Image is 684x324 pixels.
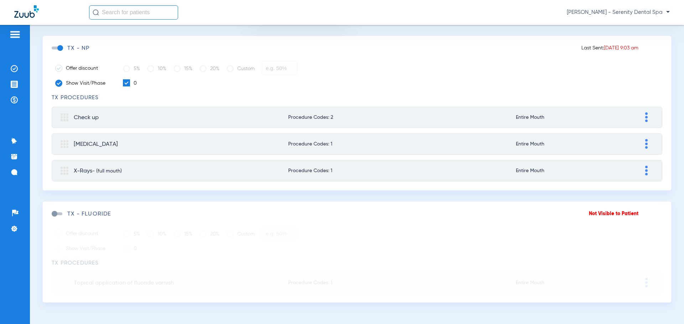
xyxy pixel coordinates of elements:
label: 20% [199,227,219,241]
span: Procedure Codes: 1 [288,142,465,147]
iframe: Chat Widget [648,290,684,324]
span: Entire Mouth [516,115,592,120]
img: group-dot-blue.svg [645,139,648,149]
label: 15% [173,62,192,76]
img: group.svg [61,167,68,175]
img: group.svg [61,113,68,121]
img: Search Icon [93,9,99,16]
input: e.g. 50% [262,227,297,241]
label: 10% [147,62,166,76]
img: Zuub Logo [14,5,39,18]
label: 20% [199,62,219,76]
label: 5% [123,62,140,76]
span: [PERSON_NAME] - Serenity Dental Spa [567,9,670,16]
span: - (full mouth) [92,169,122,174]
p: Not Visible to Patient [589,210,638,217]
label: Show Visit/Phase [55,245,112,252]
input: Search for patients [89,5,178,20]
mat-expansion-panel-header: X-Rays- (full mouth)Procedure Codes: 1Entire Mouth [52,160,662,181]
span: Entire Mouth [516,168,592,173]
mat-expansion-panel-header: [MEDICAL_DATA]Procedure Codes: 1Entire Mouth [52,133,662,155]
h3: TX - fluoride [67,211,111,218]
span: Procedure Codes: 1 [288,168,465,173]
span: [MEDICAL_DATA] [74,142,118,147]
mat-expansion-panel-header: Topical application of fluoride varnishProcedure Codes: 1Entire Mouth [52,272,662,293]
p: Last Sent: [581,44,638,52]
img: group.svg [61,279,68,287]
input: e.g. 50% [262,61,297,75]
span: X-Rays [74,168,122,174]
span: Entire Mouth [516,280,592,285]
img: group.svg [61,140,68,148]
label: Custom [227,227,255,241]
img: group-dot-blue.svg [645,166,648,175]
span: Entire Mouth [516,142,592,147]
label: Offer discount [55,65,112,72]
img: hamburger-icon [9,30,21,39]
span: Topical application of fluoride varnish [74,280,174,286]
mat-expansion-panel-header: Check upProcedure Codes: 2Entire Mouth [52,107,662,128]
h3: TX Procedures [52,260,662,267]
label: Offer discount [55,230,112,237]
span: Check up [74,115,99,121]
label: Custom [227,62,255,76]
label: 10% [147,227,166,241]
span: Procedure Codes: 1 [288,280,465,285]
label: 15% [173,227,192,241]
h3: TX - NP [67,45,89,52]
label: 5% [123,227,140,241]
span: [DATE] 9:03 am [604,46,638,51]
label: 0 [123,245,137,253]
h3: TX Procedures [52,94,662,101]
img: group-dot-blue.svg [645,278,648,287]
span: Procedure Codes: 2 [288,115,465,120]
label: 0 [123,79,137,87]
img: group-dot-blue.svg [645,112,648,122]
label: Show Visit/Phase [55,80,112,87]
